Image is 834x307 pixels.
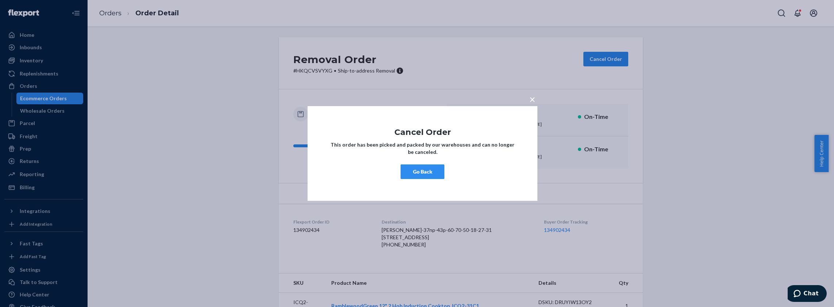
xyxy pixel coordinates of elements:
[331,141,514,155] strong: This order has been picked and packed by our warehouses and can no longer be canceled.
[788,285,827,303] iframe: Opens a widget where you can chat to one of our agents
[529,93,535,105] span: ×
[401,164,444,179] button: Go Back
[329,128,516,137] h1: Cancel Order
